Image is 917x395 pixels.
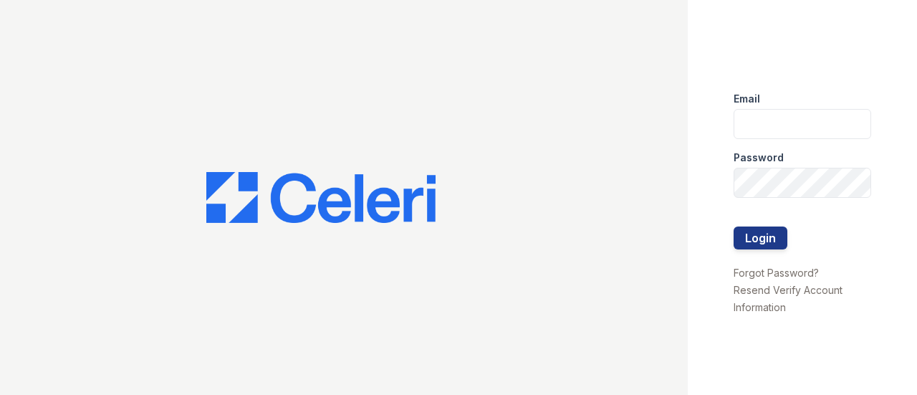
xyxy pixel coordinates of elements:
a: Resend Verify Account Information [734,284,842,313]
label: Email [734,92,760,106]
a: Forgot Password? [734,267,819,279]
label: Password [734,151,784,165]
button: Login [734,227,787,249]
img: CE_Logo_Blue-a8612792a0a2168367f1c8372b55b34899dd931a85d93a1a3d3e32e68fde9ad4.png [206,172,436,224]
